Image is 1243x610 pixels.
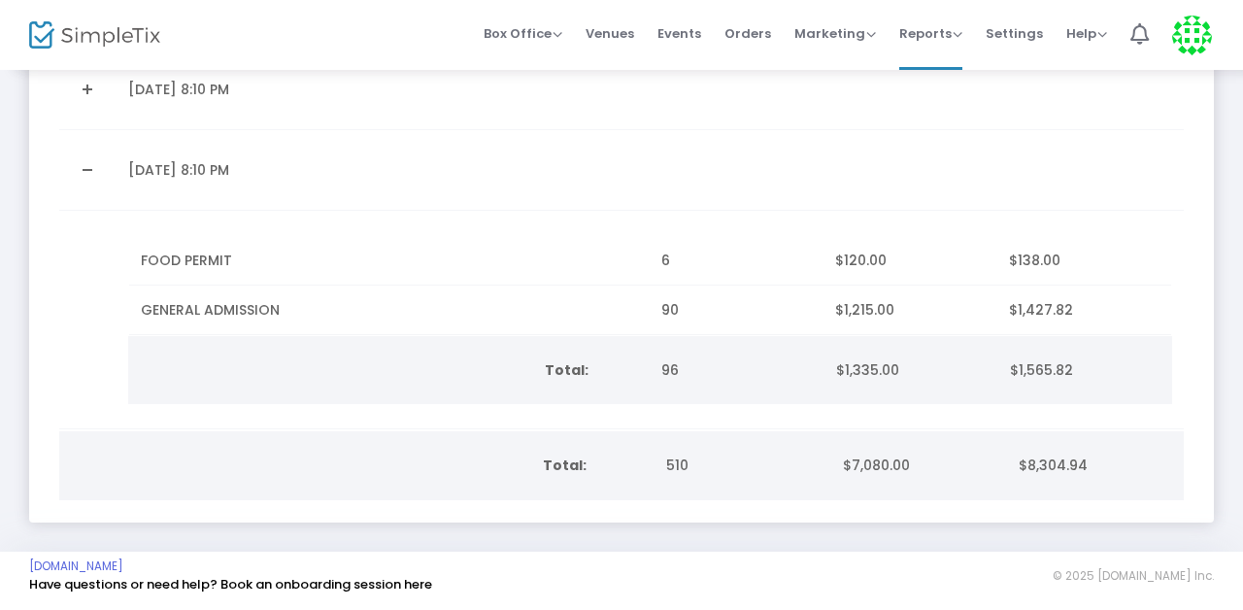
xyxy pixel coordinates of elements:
[1019,456,1088,475] span: $8,304.94
[899,24,962,43] span: Reports
[794,24,876,43] span: Marketing
[657,9,701,58] span: Events
[484,24,562,43] span: Box Office
[59,431,1184,500] div: Data table
[29,559,123,574] a: [DOMAIN_NAME]
[836,360,899,380] span: $1,335.00
[843,456,910,475] span: $7,080.00
[835,300,894,320] span: $1,215.00
[1009,251,1060,270] span: $138.00
[141,251,232,270] span: FOOD PERMIT
[986,9,1043,58] span: Settings
[666,456,689,475] span: 510
[71,154,105,186] a: Collapse Details
[545,360,588,380] b: Total:
[117,50,651,130] td: [DATE] 8:10 PM
[141,300,280,320] span: GENERAL ADMISSION
[661,300,679,320] span: 90
[71,74,105,105] a: Expand Details
[543,456,587,475] b: Total:
[1053,568,1214,584] span: © 2025 [DOMAIN_NAME] Inc.
[724,9,771,58] span: Orders
[661,251,670,270] span: 6
[586,9,634,58] span: Venues
[117,130,651,211] td: [DATE] 8:10 PM
[1066,24,1107,43] span: Help
[129,236,1171,335] div: Data table
[661,360,679,380] span: 96
[835,251,887,270] span: $120.00
[1009,300,1073,320] span: $1,427.82
[29,575,432,593] a: Have questions or need help? Book an onboarding session here
[1010,360,1073,380] span: $1,565.82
